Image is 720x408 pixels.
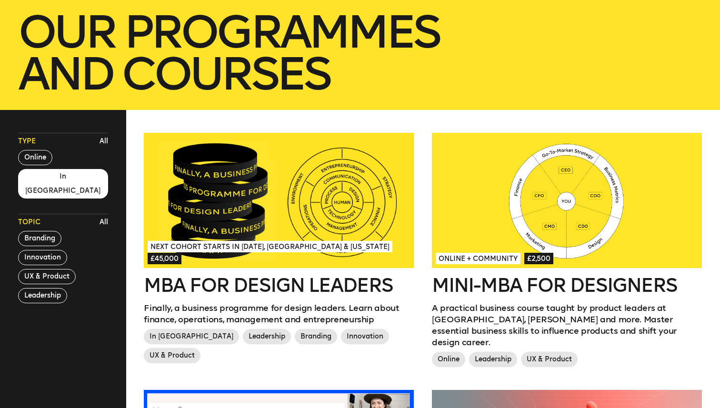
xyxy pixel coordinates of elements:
button: Leadership [18,288,67,303]
span: Next Cohort Starts in [DATE], [GEOGRAPHIC_DATA] & [US_STATE] [148,241,392,252]
button: Online [18,150,52,165]
a: Next Cohort Starts in [DATE], [GEOGRAPHIC_DATA] & [US_STATE]£45,000MBA for Design LeadersFinally,... [144,133,414,367]
button: UX & Product [18,269,76,284]
span: Type [18,137,36,146]
button: All [97,134,110,149]
span: Topic [18,218,40,227]
span: In [GEOGRAPHIC_DATA] [144,329,239,344]
span: £45,000 [148,253,181,264]
span: Online + Community [436,253,520,264]
span: Leadership [243,329,291,344]
button: Innovation [18,250,67,265]
a: Online + Community£2,500Mini-MBA for DesignersA practical business course taught by product leade... [432,133,702,371]
button: Branding [18,231,61,246]
button: In [GEOGRAPHIC_DATA] [18,169,108,199]
h2: MBA for Design Leaders [144,276,414,295]
span: UX & Product [144,348,200,363]
span: Innovation [341,329,389,344]
span: Leadership [469,352,517,367]
button: All [97,215,110,229]
span: £2,500 [524,253,553,264]
span: UX & Product [521,352,578,367]
p: Finally, a business programme for design leaders. Learn about finance, operations, management and... [144,302,414,325]
h2: Mini-MBA for Designers [432,276,702,295]
p: A practical business course taught by product leaders at [GEOGRAPHIC_DATA], [PERSON_NAME] and mor... [432,302,702,348]
h1: our Programmes and courses [18,11,702,95]
span: Branding [295,329,337,344]
span: Online [432,352,465,367]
